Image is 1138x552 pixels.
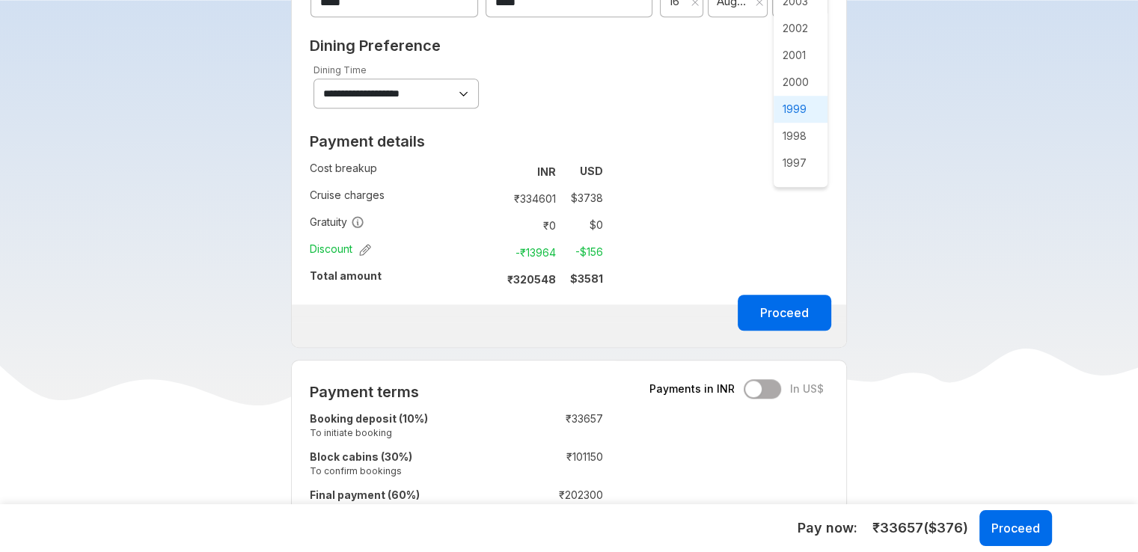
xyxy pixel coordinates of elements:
[310,412,428,425] strong: Booking deposit (10%)
[492,239,499,266] td: :
[310,215,364,230] span: Gratuity
[580,165,603,177] strong: USD
[507,273,556,286] strong: ₹ 320548
[774,177,828,203] span: 1996
[514,408,603,447] td: ₹ 33657
[774,150,828,177] span: 1997
[507,485,514,523] td: :
[562,188,603,209] td: $ 3738
[798,519,857,537] h5: Pay now:
[499,242,562,263] td: -₹ 13964
[774,123,828,150] span: 1998
[774,15,828,42] span: 2002
[570,272,603,285] strong: $ 3581
[492,158,499,185] td: :
[310,242,371,257] span: Discount
[310,488,420,501] strong: Final payment (60%)
[507,408,514,447] td: :
[774,42,828,69] span: 2001
[310,158,492,185] td: Cost breakup
[310,37,828,55] h2: Dining Preference
[790,381,824,396] span: In US$
[872,518,968,538] span: ₹ 33657 ($ 376 )
[310,383,603,401] h2: Payment terms
[492,212,499,239] td: :
[738,295,831,331] button: Proceed
[310,450,412,463] strong: Block cabins (30%)
[979,510,1052,546] button: Proceed
[562,215,603,236] td: $ 0
[310,464,507,477] small: To confirm bookings
[310,269,382,282] strong: Total amount
[537,165,556,178] strong: INR
[499,215,562,236] td: ₹ 0
[492,185,499,212] td: :
[774,69,828,96] span: 2000
[514,447,603,485] td: ₹ 101150
[507,447,514,485] td: :
[492,266,499,292] td: :
[499,188,562,209] td: ₹ 334601
[310,426,507,439] small: To initiate booking
[310,185,492,212] td: Cruise charges
[313,64,367,76] label: Dining Time
[649,381,735,396] span: Payments in INR
[514,485,603,523] td: ₹ 202300
[310,132,603,150] h2: Payment details
[562,242,603,263] td: -$ 156
[774,96,828,123] span: 1999
[310,503,507,515] small: 95 days before travel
